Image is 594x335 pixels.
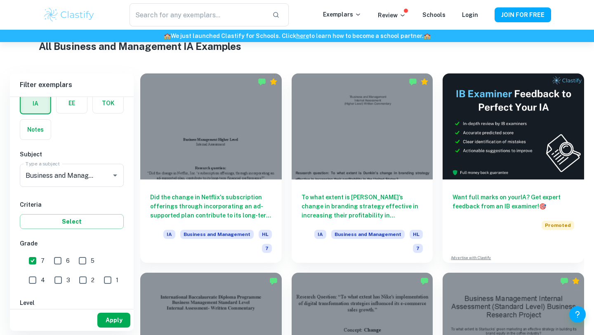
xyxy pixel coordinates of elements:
span: IA [163,230,175,239]
img: Clastify logo [43,7,95,23]
button: Open [109,170,121,181]
span: IA [314,230,326,239]
img: Marked [560,277,568,285]
label: Type a subject [26,160,60,167]
button: IA [21,94,50,113]
a: Advertise with Clastify [451,255,491,261]
h6: We just launched Clastify for Schools. Click to learn how to become a school partner. [2,31,592,40]
a: Schools [422,12,445,18]
h6: Level [20,298,124,307]
span: 🎯 [539,203,546,210]
a: here [296,33,309,39]
span: Business and Management [180,230,254,239]
input: Search for any exemplars... [130,3,266,26]
span: HL [259,230,272,239]
h6: Subject [20,150,124,159]
h6: To what extent is [PERSON_NAME]’s change in branding strategy effective in increasing their profi... [302,193,423,220]
h1: All Business and Management IA Examples [39,39,556,54]
div: Premium [420,78,429,86]
span: 7 [262,244,272,253]
span: 🏫 [424,33,431,39]
span: HL [410,230,423,239]
a: To what extent is [PERSON_NAME]’s change in branding strategy effective in increasing their profi... [292,73,433,263]
span: Business and Management [331,230,405,239]
h6: Grade [20,239,124,248]
a: Did the change in Netflix's subscription offerings through incorporating an ad-supported plan con... [140,73,282,263]
div: Premium [269,78,278,86]
button: Notes [20,120,51,139]
span: 🏫 [164,33,171,39]
span: 5 [91,256,94,265]
p: Exemplars [323,10,361,19]
img: Thumbnail [443,73,584,179]
span: 3 [66,276,70,285]
h6: Filter exemplars [10,73,134,97]
span: 1 [116,276,118,285]
span: 7 [41,256,45,265]
button: TOK [93,93,123,113]
h6: Did the change in Netflix's subscription offerings through incorporating an ad-supported plan con... [150,193,272,220]
span: 6 [66,256,70,265]
img: Marked [269,277,278,285]
img: Marked [409,78,417,86]
span: Promoted [542,221,574,230]
button: Apply [97,313,130,328]
a: Want full marks on yourIA? Get expert feedback from an IB examiner!PromotedAdvertise with Clastify [443,73,584,263]
button: Help and Feedback [569,306,586,323]
button: JOIN FOR FREE [495,7,551,22]
h6: Criteria [20,200,124,209]
button: Select [20,214,124,229]
span: 7 [413,244,423,253]
img: Marked [420,277,429,285]
button: EE [57,93,87,113]
div: Premium [572,277,580,285]
h6: Want full marks on your IA ? Get expert feedback from an IB examiner! [453,193,574,211]
p: Review [378,11,406,20]
img: Marked [258,78,266,86]
span: 4 [41,276,45,285]
a: Login [462,12,478,18]
span: 2 [91,276,94,285]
